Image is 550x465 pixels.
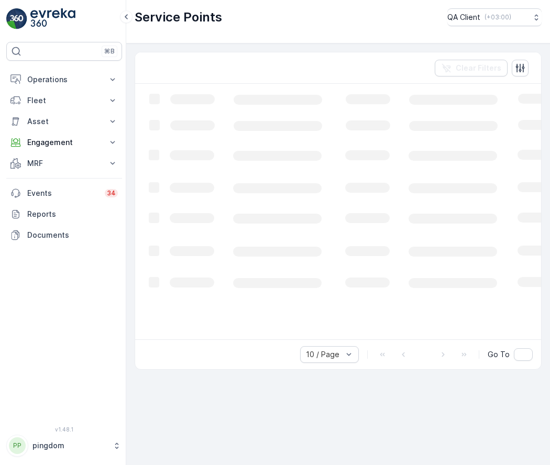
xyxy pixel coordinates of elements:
p: Events [27,188,98,198]
p: Fleet [27,95,101,106]
button: Asset [6,111,122,132]
button: Engagement [6,132,122,153]
p: Service Points [135,9,222,26]
a: Events34 [6,183,122,204]
button: Clear Filters [435,60,508,76]
p: ( +03:00 ) [485,13,511,21]
p: 34 [107,189,116,197]
p: Asset [27,116,101,127]
p: Reports [27,209,118,219]
span: Go To [488,349,510,360]
button: QA Client(+03:00) [447,8,542,26]
p: pingdom [32,440,107,451]
p: Engagement [27,137,101,148]
p: Operations [27,74,101,85]
a: Documents [6,225,122,246]
p: Documents [27,230,118,240]
p: ⌘B [104,47,115,56]
button: PPpingdom [6,435,122,457]
div: PP [9,437,26,454]
img: logo_light-DOdMpM7g.png [30,8,75,29]
img: logo [6,8,27,29]
button: Operations [6,69,122,90]
button: Fleet [6,90,122,111]
span: v 1.48.1 [6,426,122,433]
p: Clear Filters [456,63,501,73]
p: QA Client [447,12,480,23]
p: MRF [27,158,101,169]
a: Reports [6,204,122,225]
button: MRF [6,153,122,174]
